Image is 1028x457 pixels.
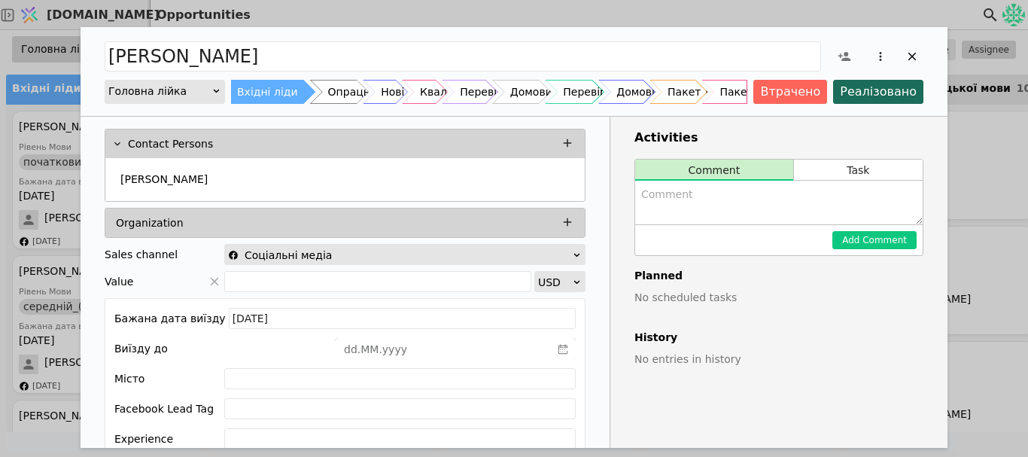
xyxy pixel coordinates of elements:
[114,428,173,449] div: Experience
[120,172,208,187] p: [PERSON_NAME]
[336,339,551,360] input: dd.MM.yyyy
[832,231,917,249] button: Add Comment
[616,80,767,104] div: Домовитись про співбесіду
[558,344,568,355] svg: calender simple
[634,268,923,284] h4: Planned
[635,160,793,181] button: Comment
[105,244,178,265] div: Sales channel
[105,271,133,292] span: Value
[668,80,826,104] div: Пакет документів надіслано
[794,160,923,181] button: Task
[114,308,226,329] div: Бажана дата виїзду
[420,80,491,104] div: Кваліфікація
[114,398,214,419] div: Facebook Lead Tag
[538,272,572,293] div: USD
[753,80,827,104] button: Втрачено
[128,136,213,152] p: Contact Persons
[114,368,144,389] div: Місто
[228,250,239,260] img: facebook.svg
[563,80,730,104] div: Перевірка заповнення анкети
[634,330,923,346] h4: History
[634,129,923,147] h3: Activities
[81,27,947,448] div: Add Opportunity
[510,80,676,104] div: Домовитись про анкетування
[833,80,923,104] button: Реалізовано
[634,352,923,367] p: No entries in history
[245,245,332,266] span: Соціальні медіа
[460,80,604,104] div: Перевірка німецької мови
[108,81,211,102] div: Головна лійка
[237,80,298,104] div: Вхідні ліди
[116,215,184,231] p: Organization
[634,290,923,306] p: No scheduled tasks
[719,80,876,104] div: Пакет документів отримано
[114,338,168,359] div: Виїзду до
[381,80,446,104] div: Нові заявки
[328,80,494,104] div: Опрацьовано-[PERSON_NAME]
